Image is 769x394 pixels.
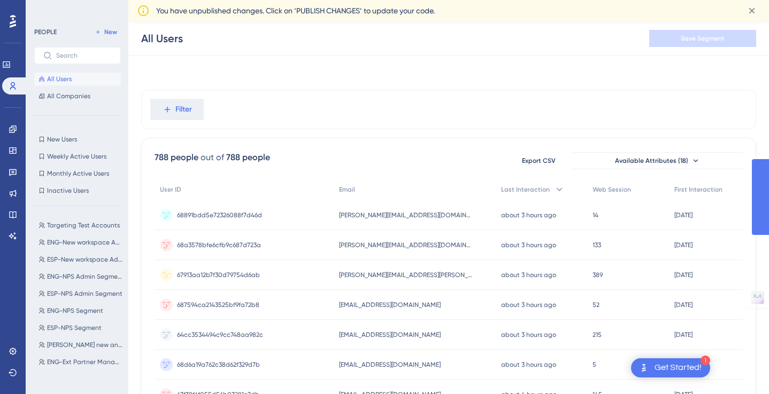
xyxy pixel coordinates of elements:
button: Export CSV [512,152,565,169]
span: User ID [160,185,181,194]
span: Save Segment [681,34,725,43]
span: Last Interaction [501,185,550,194]
span: You have unpublished changes. Click on ‘PUBLISH CHANGES’ to update your code. [156,4,435,17]
span: ENG-New workspace Admins [47,238,123,247]
button: All Users [34,73,121,85]
span: Email [339,185,355,194]
span: Targeting Test Accounts [47,221,120,230]
span: First Interaction [674,185,722,194]
button: Inactive Users [34,184,121,197]
span: Monthly Active Users [47,169,109,178]
time: about 3 hours ago [501,361,556,368]
span: 64cc3534494c9cc748aa982c [177,330,263,339]
span: [PERSON_NAME] new answer [47,341,123,349]
button: Weekly Active Users [34,150,121,163]
span: 14 [593,211,598,219]
div: 788 people [155,151,198,164]
iframe: UserGuiding AI Assistant Launcher [724,352,756,384]
span: 133 [593,241,601,249]
button: [PERSON_NAME] new answer [34,338,127,351]
button: ESP-New workspace Admins [34,253,127,266]
button: New Users [34,133,121,146]
span: 67913aa12b7f30d79754d6ab [177,271,260,279]
button: ENG-New workspace Admins [34,236,127,249]
span: 68891bdd5e72326088f7d46d [177,211,262,219]
button: Available Attributes (18) [572,152,743,169]
span: Weekly Active Users [47,152,106,161]
time: about 3 hours ago [501,211,556,219]
div: PEOPLE [34,28,57,36]
div: 1 [701,356,710,365]
span: 5 [593,360,596,369]
button: Monthly Active Users [34,167,121,180]
time: about 3 hours ago [501,241,556,249]
span: ENG-NPS Segment [47,306,103,315]
time: [DATE] [674,271,693,279]
span: New [104,28,117,36]
button: ENG-NPS Segment [34,304,127,317]
time: [DATE] [674,241,693,249]
span: ENG-Ext Partner Manager [47,358,123,366]
span: Filter [175,103,192,116]
span: 389 [593,271,603,279]
span: All Users [47,75,72,83]
div: Open Get Started! checklist, remaining modules: 1 [631,358,710,377]
div: out of [201,151,224,164]
img: launcher-image-alternative-text [637,361,650,374]
button: All Companies [34,90,121,103]
div: 788 people [226,151,270,164]
button: ESP-NPS Admin Segment [34,287,127,300]
time: [DATE] [674,331,693,338]
span: [EMAIL_ADDRESS][DOMAIN_NAME] [339,301,441,309]
span: ENG-NPS Admin Segment [47,272,123,281]
span: Export CSV [522,156,556,165]
input: Search [56,52,112,59]
span: 687594ca2143525bf9fa72b8 [177,301,259,309]
span: [PERSON_NAME][EMAIL_ADDRESS][DOMAIN_NAME] [339,211,473,219]
span: 52 [593,301,599,309]
div: Get Started! [655,362,702,374]
button: ESP-NPS Segment [34,321,127,334]
span: [EMAIL_ADDRESS][DOMAIN_NAME] [339,330,441,339]
span: Web Session [593,185,631,194]
button: ENG-NPS Admin Segment [34,270,127,283]
time: [DATE] [674,211,693,219]
span: Inactive Users [47,186,89,195]
span: 68a3578bfe6cfb9c687d723a [177,241,261,249]
span: New Users [47,135,77,144]
button: Targeting Test Accounts [34,219,127,232]
button: ENG-Ext Partner Manager [34,356,127,368]
time: [DATE] [674,301,693,309]
span: [PERSON_NAME][EMAIL_ADDRESS][DOMAIN_NAME] [339,241,473,249]
button: Filter [150,99,204,120]
span: ESP-New workspace Admins [47,255,123,264]
time: about 3 hours ago [501,331,556,338]
time: about 3 hours ago [501,301,556,309]
div: All Users [141,31,183,46]
span: ESP-NPS Segment [47,324,102,332]
span: [EMAIL_ADDRESS][DOMAIN_NAME] [339,360,441,369]
span: 215 [593,330,602,339]
button: New [91,26,121,38]
span: All Companies [47,92,90,100]
span: ESP-NPS Admin Segment [47,289,122,298]
button: Save Segment [649,30,756,47]
time: about 3 hours ago [501,271,556,279]
span: [PERSON_NAME][EMAIL_ADDRESS][PERSON_NAME][DOMAIN_NAME] [339,271,473,279]
span: Available Attributes (18) [615,156,688,165]
span: 68d6a19a762c38d62f329d7b [177,360,260,369]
